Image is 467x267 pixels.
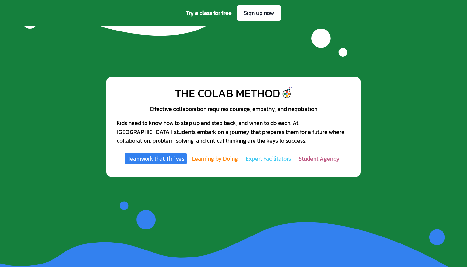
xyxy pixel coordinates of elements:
[189,153,240,164] a: Learning by Doing
[296,153,342,164] a: Student Agency
[117,105,350,113] div: Effective collaboration requires courage, empathy, and negotiation
[117,119,350,145] div: Kids need to know how to step up and step back, and when to do each. At [GEOGRAPHIC_DATA], studen...
[243,153,294,164] a: Expert Facilitators
[186,9,232,17] span: Try a class for free
[237,5,281,21] a: Sign up now
[175,87,280,99] div: The CoLab Method
[125,153,187,164] a: Teamwork that Thrives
